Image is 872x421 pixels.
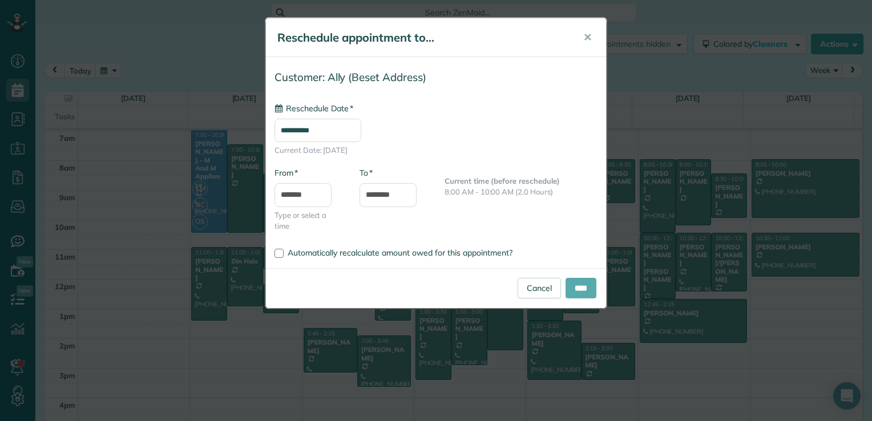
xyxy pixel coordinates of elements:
p: 8:00 AM - 10:00 AM (2.0 Hours) [445,187,598,197]
b: Current time (before reschedule) [445,176,560,185]
label: To [360,167,373,179]
span: Type or select a time [274,210,342,232]
label: Reschedule Date [274,103,353,114]
a: Cancel [518,278,561,298]
span: ✕ [583,31,592,44]
h5: Reschedule appointment to... [277,30,567,46]
span: Current Date: [DATE] [274,145,598,156]
span: Automatically recalculate amount owed for this appointment? [288,248,512,258]
label: From [274,167,298,179]
h4: Customer: Ally (Beset Address) [274,71,598,83]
